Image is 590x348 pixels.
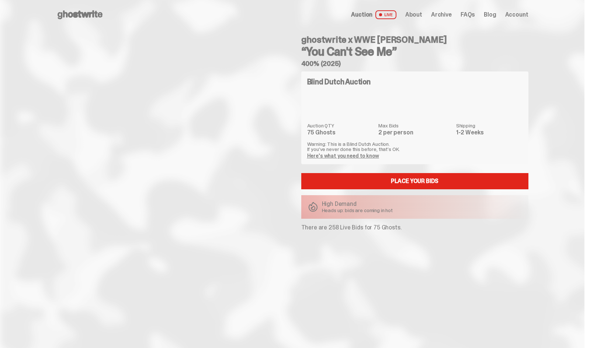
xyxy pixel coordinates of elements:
a: About [405,12,422,18]
a: FAQs [461,12,475,18]
span: Auction [351,12,372,18]
a: Archive [431,12,452,18]
dd: 2 per person [378,130,451,136]
h4: ghostwrite x WWE [PERSON_NAME] [301,35,528,44]
a: Place your Bids [301,173,528,189]
a: Blog [484,12,496,18]
p: There are 258 Live Bids for 75 Ghosts. [301,225,528,231]
dd: 1-2 Weeks [456,130,523,136]
dt: Auction QTY [307,123,374,128]
a: Here's what you need to know [307,152,379,159]
dt: Max Bids [378,123,451,128]
h5: 400% (2025) [301,60,528,67]
p: Warning: This is a Blind Dutch Auction. If you’ve never done this before, that’s OK. [307,141,523,152]
dt: Shipping [456,123,523,128]
h3: “You Can't See Me” [301,46,528,57]
p: High Demand [322,201,393,207]
h4: Blind Dutch Auction [307,78,371,85]
span: LIVE [375,10,396,19]
a: Auction LIVE [351,10,396,19]
dd: 75 Ghosts [307,130,374,136]
p: Heads up: bids are coming in hot [322,208,393,213]
a: Account [505,12,528,18]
